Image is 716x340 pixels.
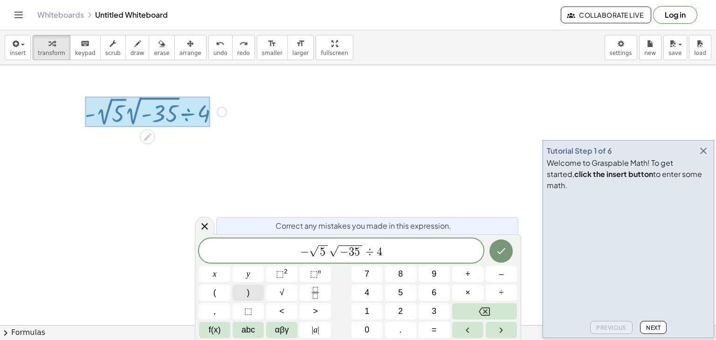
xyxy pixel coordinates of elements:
[320,246,325,258] span: 5
[247,268,250,280] span: y
[216,38,225,49] i: undo
[100,35,126,60] button: scrub
[499,268,503,280] span: –
[300,246,309,258] span: −
[131,50,145,56] span: draw
[419,322,450,338] button: Equals
[640,321,667,334] button: Next
[605,35,637,60] button: settings
[365,286,369,299] span: 4
[313,305,318,318] span: >
[213,50,227,56] span: undo
[140,129,155,144] div: Edit math
[432,305,436,318] span: 3
[317,325,319,334] span: |
[432,268,436,280] span: 9
[452,303,517,320] button: Backspace
[279,305,284,318] span: <
[452,285,483,301] button: Times
[149,35,174,60] button: erase
[419,285,450,301] button: 6
[292,50,309,56] span: larger
[233,266,264,282] button: y
[154,50,169,56] span: erase
[300,303,331,320] button: Greater than
[365,324,369,336] span: 0
[385,303,416,320] button: 2
[574,169,653,179] b: click the insert button
[365,268,369,280] span: 7
[213,268,217,280] span: x
[499,286,504,299] span: ÷
[275,220,451,231] span: Correct any mistakes you made in this expression.
[398,305,403,318] span: 2
[310,269,318,279] span: ⬚
[561,7,651,23] button: Collaborate Live
[125,35,150,60] button: draw
[257,35,288,60] button: format_sizesmaller
[239,38,248,49] i: redo
[275,324,289,336] span: αβγ
[5,35,31,60] button: insert
[179,50,201,56] span: arrange
[398,286,403,299] span: 5
[663,35,687,60] button: save
[432,286,436,299] span: 6
[75,50,96,56] span: keypad
[300,266,331,282] button: Superscript
[489,239,513,263] button: Done
[199,303,230,320] button: ,
[329,246,338,257] span: √
[241,324,255,336] span: abc
[11,7,26,22] button: Toggle navigation
[340,246,349,258] span: −
[465,286,470,299] span: ×
[233,285,264,301] button: )
[244,305,252,318] span: ⬚
[37,10,84,20] a: Whiteboards
[547,157,710,191] div: Welcome to Graspable Math! To get started, to enter some math.
[452,322,483,338] button: Left arrow
[33,35,70,60] button: transform
[296,38,305,49] i: format_size
[363,246,377,258] span: ÷
[287,35,314,60] button: format_sizelarger
[547,145,612,156] div: Tutorial Step 1 of 6
[266,303,297,320] button: Less than
[312,324,319,336] span: a
[351,285,383,301] button: 4
[213,286,216,299] span: (
[321,50,348,56] span: fullscreen
[10,50,26,56] span: insert
[486,322,517,338] button: Right arrow
[365,305,369,318] span: 1
[653,6,697,24] button: Log in
[569,11,643,19] span: Collaborate Live
[300,285,331,301] button: Fraction
[486,285,517,301] button: Divide
[351,303,383,320] button: 1
[300,322,331,338] button: Absolute value
[385,322,416,338] button: .
[232,35,255,60] button: redoredo
[70,35,101,60] button: keyboardkeypad
[312,325,314,334] span: |
[385,266,416,282] button: 8
[266,266,297,282] button: Squared
[349,246,354,258] span: 3
[351,266,383,282] button: 7
[199,285,230,301] button: (
[646,324,661,331] span: Next
[233,303,264,320] button: Placeholder
[81,38,89,49] i: keyboard
[377,246,382,258] span: 4
[398,268,403,280] span: 8
[309,246,318,257] span: √
[419,303,450,320] button: 3
[639,35,661,60] button: new
[316,35,353,60] button: fullscreen
[38,50,65,56] span: transform
[247,286,250,299] span: )
[694,50,706,56] span: load
[266,322,297,338] button: Greek alphabet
